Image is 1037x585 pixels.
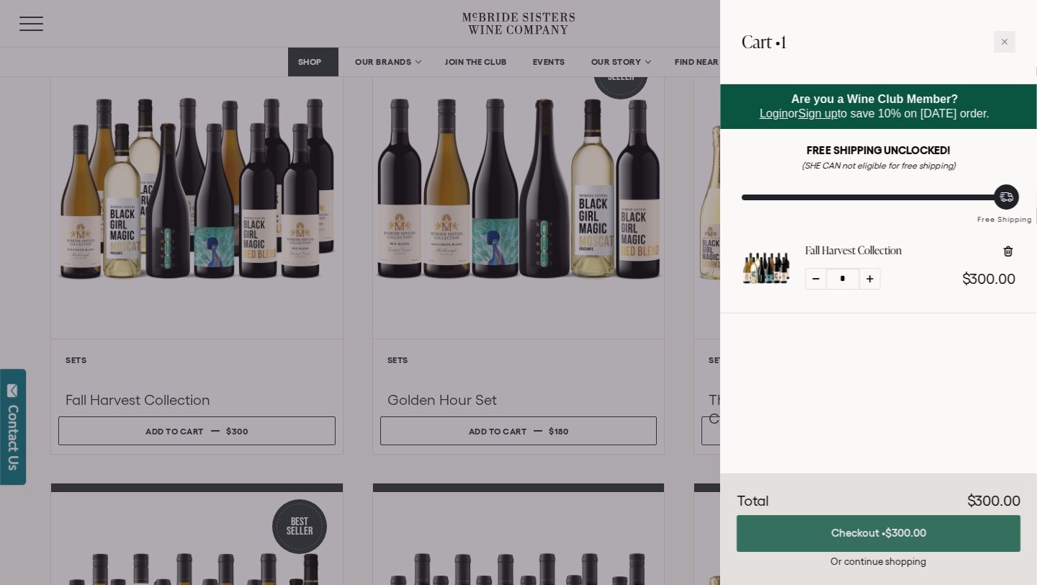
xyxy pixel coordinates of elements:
[737,491,768,512] div: Total
[805,244,902,258] a: Fall Harvest Collection
[742,22,786,62] h2: Cart •
[737,555,1020,568] div: Or continue shopping
[807,144,950,156] strong: FREE SHIPPING UNCLOCKED!
[760,93,989,120] span: or to save 10% on [DATE] order.
[799,107,838,120] a: Sign up
[802,161,956,170] em: (SHE CAN not eligible for free shipping)
[967,493,1020,509] span: $300.00
[742,280,791,295] a: Fall Harvest Collection
[972,200,1037,225] div: Free Shipping
[737,515,1020,552] button: Checkout •$300.00
[791,93,959,105] strong: Are you a Wine Club Member?
[962,271,1015,287] span: $300.00
[760,107,788,120] a: Login
[885,527,926,539] span: $300.00
[781,30,786,53] span: 1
